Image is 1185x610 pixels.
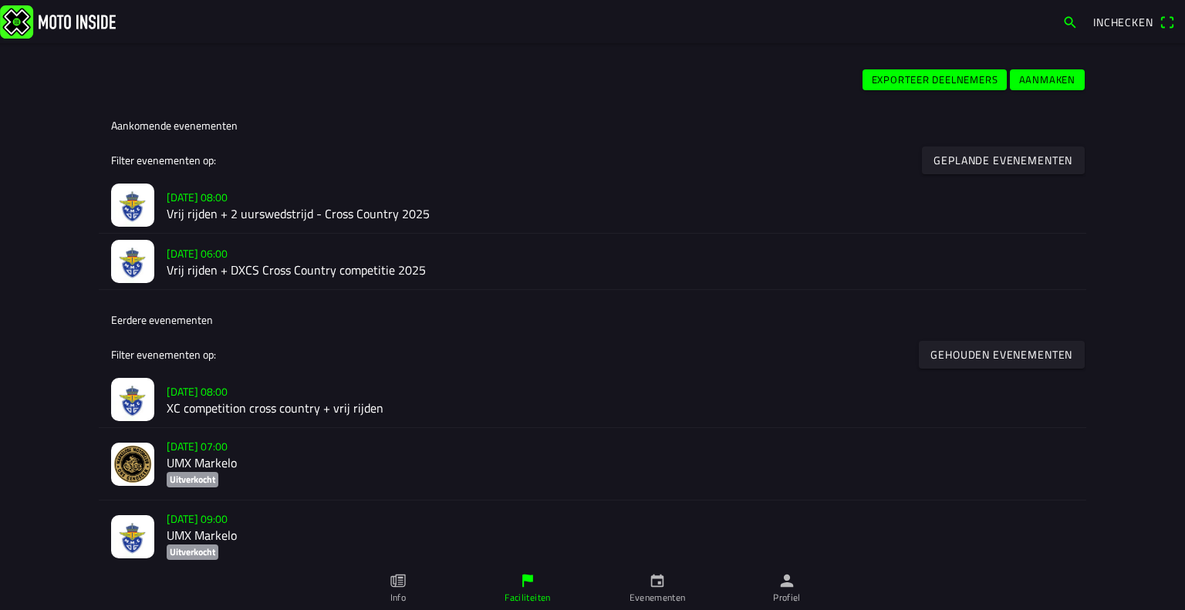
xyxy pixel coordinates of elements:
ion-text: [DATE] 09:00 [167,511,228,527]
a: search [1055,8,1085,35]
ion-label: Aankomende evenementen [111,117,238,133]
ion-button: Aanmaken [1010,69,1085,90]
ion-icon: calendar [649,572,666,589]
ion-icon: flag [519,572,536,589]
ion-text: Gehouden evenementen [931,349,1073,359]
h2: Vrij rijden + DXCS Cross Country competitie 2025 [167,263,1074,278]
ion-label: Evenementen [630,591,686,605]
ion-label: Filter evenementen op: [111,346,216,362]
ion-label: Faciliteiten [505,591,550,605]
ion-label: Eerdere evenementen [111,312,213,328]
img: UByebBRfVoKeJdfrrfejYaKoJ9nquzzw8nymcseR.jpeg [111,378,154,421]
span: Inchecken [1093,14,1153,30]
ion-icon: paper [390,572,407,589]
h2: Vrij rijden + 2 uurswedstrijd - Cross Country 2025 [167,207,1074,221]
h2: XC competition cross country + vrij rijden [167,401,1074,416]
ion-text: [DATE] 08:00 [167,383,228,399]
img: UByebBRfVoKeJdfrrfejYaKoJ9nquzzw8nymcseR.jpeg [111,184,154,227]
ion-text: [DATE] 07:00 [167,438,228,454]
ion-label: Profiel [773,591,801,605]
h2: UMX Markelo [167,528,1074,543]
ion-text: [DATE] 08:00 [167,189,228,205]
ion-button: Exporteer deelnemers [863,69,1007,90]
ion-label: Filter evenementen op: [111,152,216,168]
ion-text: Geplande evenementen [934,154,1073,165]
ion-text: Uitverkocht [170,544,215,559]
ion-icon: person [778,572,795,589]
img: AFFeeIxnsgetZ59Djh9zHoMlSo8wVdQP4ewsvtr6.jpg [111,240,154,283]
ion-text: Uitverkocht [170,472,215,487]
a: Incheckenqr scanner [1085,8,1182,35]
ion-label: Info [390,591,406,605]
ion-text: [DATE] 06:00 [167,245,228,261]
img: OXwNmakKJ64EU7l1GrQvjXj07V5vwU3gVV7Ij9Ex.jpg [111,442,154,485]
img: UByebBRfVoKeJdfrrfejYaKoJ9nquzzw8nymcseR.jpeg [111,514,154,558]
h2: UMX Markelo [167,456,1074,470]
